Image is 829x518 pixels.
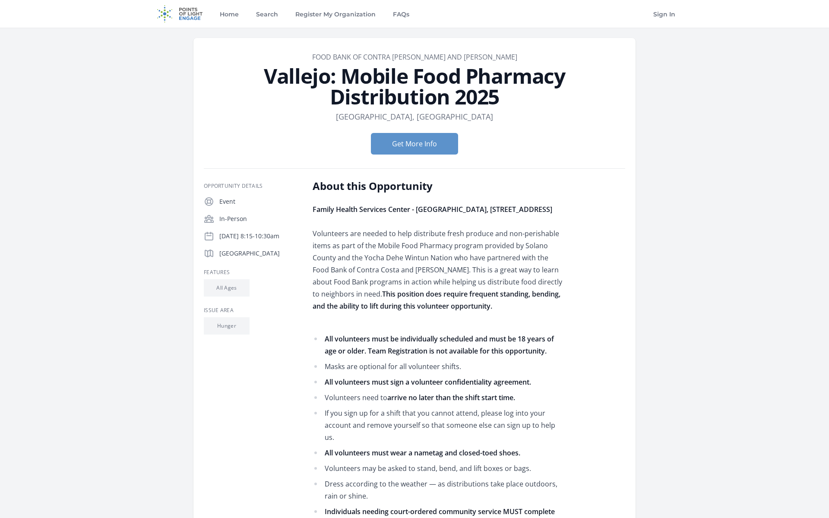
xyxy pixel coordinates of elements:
p: Event [219,197,299,206]
strong: All volunteers must sign a volunteer confidentiality agreement. [325,377,531,387]
h2: About this Opportunity [313,179,565,193]
li: Dress according to the weather — as distributions take place outdoors, rain or shine. [313,478,565,502]
li: Volunteers need to [313,392,565,404]
li: Volunteers may be asked to stand, bend, and lift boxes or bags. [313,462,565,474]
p: In-Person [219,215,299,223]
li: Masks are optional for all volunteer shifts. [313,360,565,373]
button: Get More Info [371,133,458,155]
strong: arrive no later than the shift start time. [387,393,515,402]
p: Volunteers are needed to help distribute fresh produce and non-perishable items as part of the Mo... [313,203,565,324]
strong: This position does require frequent standing, bending, and the ability to lift during this volunt... [313,289,560,311]
dd: [GEOGRAPHIC_DATA], [GEOGRAPHIC_DATA] [336,111,493,123]
li: Hunger [204,317,250,335]
h1: Vallejo: Mobile Food Pharmacy Distribution 2025 [204,66,625,107]
h3: Opportunity Details [204,183,299,190]
h3: Issue area [204,307,299,314]
a: Food Bank of Contra [PERSON_NAME] and [PERSON_NAME] [312,52,517,62]
li: All Ages [204,279,250,297]
li: If you sign up for a shift that you cannot attend, please log into your account and remove yourse... [313,407,565,443]
strong: All volunteers must wear a nametag and closed-toed shoes. [325,448,520,458]
strong: All volunteers must be individually scheduled and must be 18 years of age or older. Team Registra... [325,334,554,356]
h3: Features [204,269,299,276]
p: [DATE] 8:15-10:30am [219,232,299,240]
strong: Family Health Services Center - [GEOGRAPHIC_DATA], [STREET_ADDRESS] [313,205,552,214]
p: [GEOGRAPHIC_DATA] [219,249,299,258]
